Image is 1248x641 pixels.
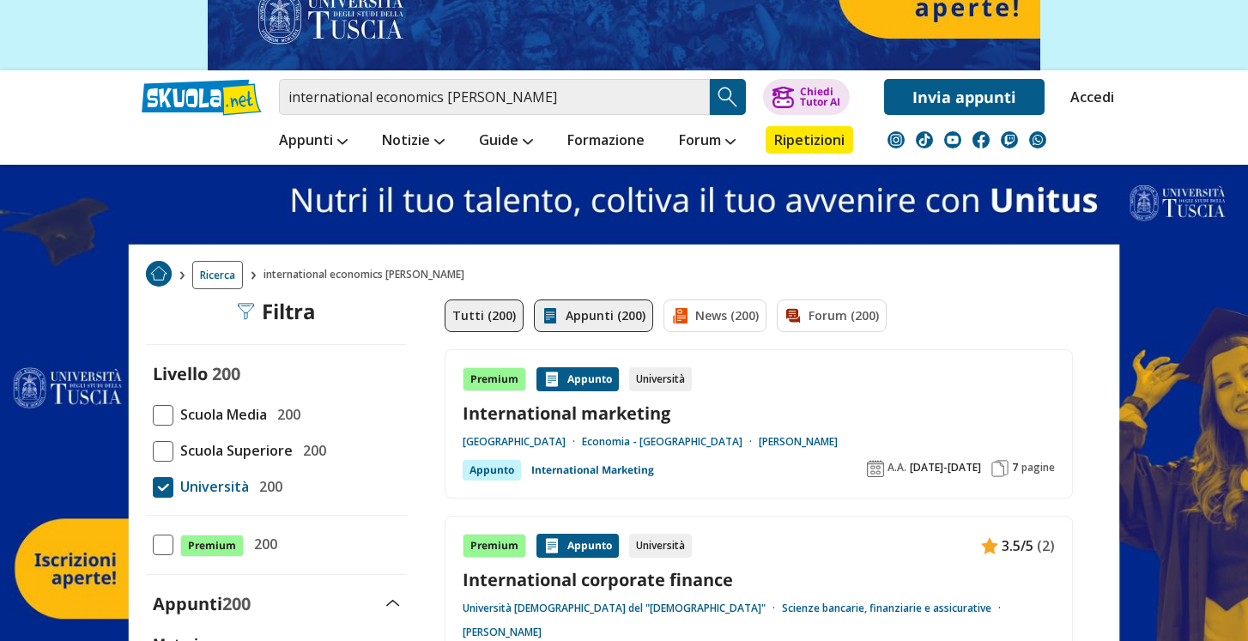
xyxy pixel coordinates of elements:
[146,261,172,289] a: Home
[785,307,802,324] img: Forum filtro contenuto
[777,299,887,332] a: Forum (200)
[782,602,1008,615] a: Scienze bancarie, finanziarie e assicurative
[543,537,560,554] img: Appunti contenuto
[212,362,240,385] span: 200
[173,403,267,426] span: Scuola Media
[629,367,692,391] div: Università
[766,126,853,154] a: Ripetizioni
[463,534,526,558] div: Premium
[475,126,537,157] a: Guide
[710,79,746,115] button: Search Button
[543,371,560,388] img: Appunti contenuto
[563,126,649,157] a: Formazione
[275,126,352,157] a: Appunti
[153,592,251,615] label: Appunti
[629,534,692,558] div: Università
[542,307,559,324] img: Appunti filtro contenuto attivo
[192,261,243,289] a: Ricerca
[270,403,300,426] span: 200
[173,475,249,498] span: Università
[910,461,981,475] span: [DATE]-[DATE]
[759,435,838,449] a: [PERSON_NAME]
[671,307,688,324] img: News filtro contenuto
[991,460,1009,477] img: Pagine
[1070,79,1106,115] a: Accedi
[463,460,521,481] div: Appunto
[463,602,782,615] a: Università [DEMOGRAPHIC_DATA] del "[DEMOGRAPHIC_DATA]"
[463,402,1055,425] a: International marketing
[1002,535,1033,557] span: 3.5/5
[884,79,1045,115] a: Invia appunti
[279,79,710,115] input: Cerca appunti, riassunti o versioni
[378,126,449,157] a: Notizie
[445,299,524,332] a: Tutti (200)
[296,439,326,462] span: 200
[1021,461,1055,475] span: pagine
[715,84,741,110] img: Cerca appunti, riassunti o versioni
[944,131,961,148] img: youtube
[536,534,619,558] div: Appunto
[252,475,282,498] span: 200
[534,299,653,332] a: Appunti (200)
[1037,535,1055,557] span: (2)
[264,261,471,289] span: international economics [PERSON_NAME]
[582,435,759,449] a: Economia - [GEOGRAPHIC_DATA]
[867,460,884,477] img: Anno accademico
[463,367,526,391] div: Premium
[153,362,208,385] label: Livello
[800,87,840,107] div: Chiedi Tutor AI
[146,261,172,287] img: Home
[972,131,990,148] img: facebook
[888,131,905,148] img: instagram
[536,367,619,391] div: Appunto
[888,461,906,475] span: A.A.
[1012,461,1018,475] span: 7
[238,303,255,320] img: Filtra filtri mobile
[386,600,400,607] img: Apri e chiudi sezione
[463,568,1055,591] a: International corporate finance
[763,79,850,115] button: ChiediTutor AI
[463,435,582,449] a: [GEOGRAPHIC_DATA]
[531,460,654,481] a: International Marketing
[463,626,542,639] a: [PERSON_NAME]
[663,299,766,332] a: News (200)
[238,299,316,324] div: Filtra
[247,533,277,555] span: 200
[1001,131,1018,148] img: twitch
[1029,131,1046,148] img: WhatsApp
[173,439,293,462] span: Scuola Superiore
[675,126,740,157] a: Forum
[916,131,933,148] img: tiktok
[981,537,998,554] img: Appunti contenuto
[180,535,244,557] span: Premium
[222,592,251,615] span: 200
